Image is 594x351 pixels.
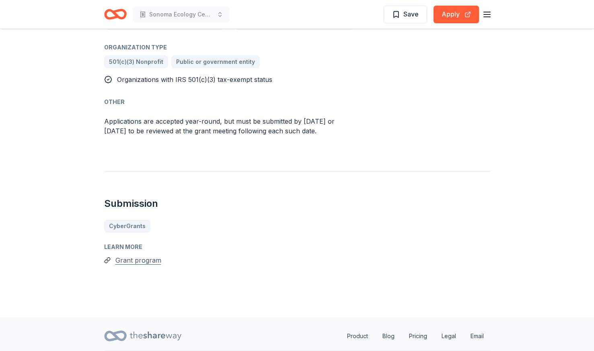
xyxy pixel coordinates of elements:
h2: Submission [104,197,490,210]
nav: quick links [341,328,490,344]
a: Blog [376,328,401,344]
div: Other [104,97,355,107]
span: Save [403,9,419,19]
span: Organizations with IRS 501(c)(3) tax-exempt status [117,76,272,84]
a: Public or government entity [171,55,260,68]
button: Sonoma Ecology Center Programs [133,6,230,22]
div: Organization Type [104,43,355,52]
a: Home [104,5,127,24]
button: Apply [434,6,479,23]
span: Sonoma Ecology Center Programs [149,10,214,19]
p: Applications are accepted year-round, but must be submitted by [DATE] or [DATE] to be reviewed at... [104,116,355,136]
a: Pricing [403,328,434,344]
a: Legal [435,328,462,344]
button: Save [384,6,427,23]
span: 501(c)(3) Nonprofit [109,57,163,67]
a: Product [341,328,374,344]
a: 501(c)(3) Nonprofit [104,55,168,68]
a: Email [464,328,490,344]
button: Grant program [115,255,161,265]
span: Public or government entity [176,57,255,67]
div: Learn more [104,242,490,252]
